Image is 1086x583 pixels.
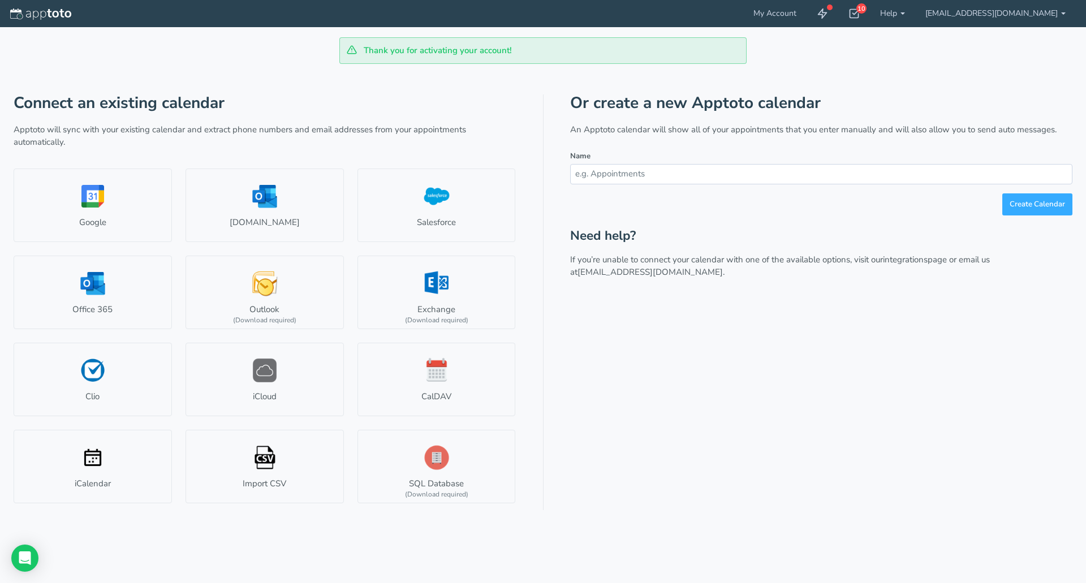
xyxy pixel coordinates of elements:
[856,3,867,14] div: 10
[357,430,516,503] a: SQL Database
[570,124,1072,136] p: An Apptoto calendar will show all of your appointments that you enter manually and will also allo...
[570,164,1072,184] input: e.g. Appointments
[10,8,71,20] img: logo-apptoto--white.svg
[570,151,591,162] label: Name
[186,169,344,242] a: [DOMAIN_NAME]
[14,256,172,329] a: Office 365
[14,430,172,503] a: iCalendar
[883,254,928,265] a: integrations
[1002,193,1072,215] button: Create Calendar
[578,266,725,278] a: [EMAIL_ADDRESS][DOMAIN_NAME].
[186,430,344,503] a: Import CSV
[233,316,296,325] div: (Download required)
[357,256,516,329] a: Exchange
[14,343,172,416] a: Clio
[339,37,747,64] div: Thank you for activating your account!
[186,343,344,416] a: iCloud
[357,169,516,242] a: Salesforce
[405,316,468,325] div: (Download required)
[570,229,1072,243] h2: Need help?
[570,94,1072,112] h1: Or create a new Apptoto calendar
[405,490,468,499] div: (Download required)
[14,169,172,242] a: Google
[357,343,516,416] a: CalDAV
[14,124,516,148] p: Apptoto will sync with your existing calendar and extract phone numbers and email addresses from ...
[570,254,1072,278] p: If you’re unable to connect your calendar with one of the available options, visit our page or em...
[14,94,516,112] h1: Connect an existing calendar
[186,256,344,329] a: Outlook
[11,545,38,572] div: Open Intercom Messenger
